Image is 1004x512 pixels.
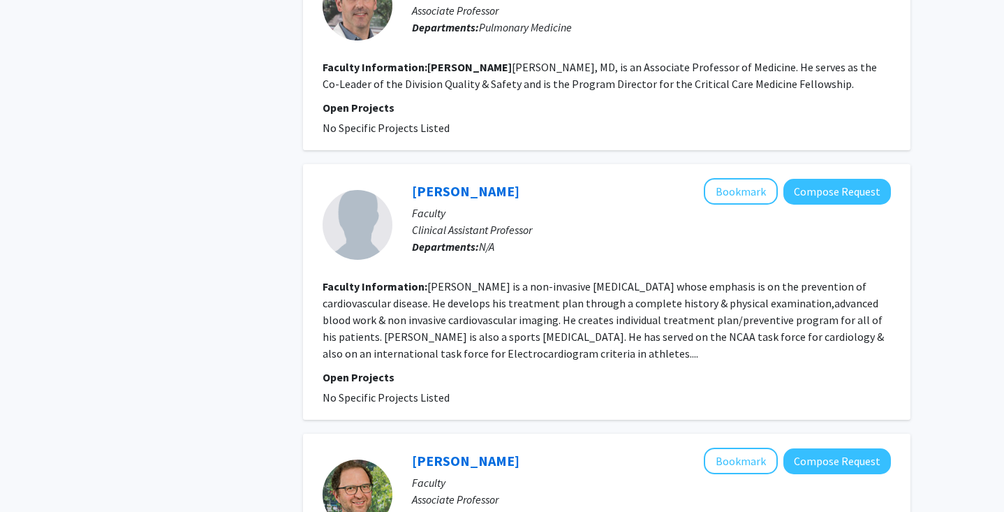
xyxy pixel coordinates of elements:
p: Faculty [412,474,891,491]
b: Departments: [412,240,479,254]
p: Open Projects [323,99,891,116]
b: [PERSON_NAME] [427,60,512,74]
button: Compose Request to David Axelrod [783,448,891,474]
b: Faculty Information: [323,279,427,293]
button: Add David Axelrod to Bookmarks [704,448,778,474]
p: Clinical Assistant Professor [412,221,891,238]
iframe: Chat [10,449,59,502]
fg-read-more: [PERSON_NAME], MD, is an Associate Professor of Medicine. He serves as the Co-Leader of the Divis... [323,60,877,91]
p: Associate Professor [412,2,891,19]
button: Add David Shipon to Bookmarks [704,178,778,205]
p: Faculty [412,205,891,221]
fg-read-more: [PERSON_NAME] is a non-invasive [MEDICAL_DATA] whose emphasis is on the prevention of cardiovascu... [323,279,884,360]
span: N/A [479,240,494,254]
p: Associate Professor [412,491,891,508]
button: Compose Request to David Shipon [783,179,891,205]
span: No Specific Projects Listed [323,121,450,135]
b: Faculty Information: [323,60,427,74]
b: Departments: [412,20,479,34]
a: [PERSON_NAME] [412,182,519,200]
p: Open Projects [323,369,891,386]
span: No Specific Projects Listed [323,390,450,404]
a: [PERSON_NAME] [412,452,519,469]
span: Pulmonary Medicine [479,20,572,34]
